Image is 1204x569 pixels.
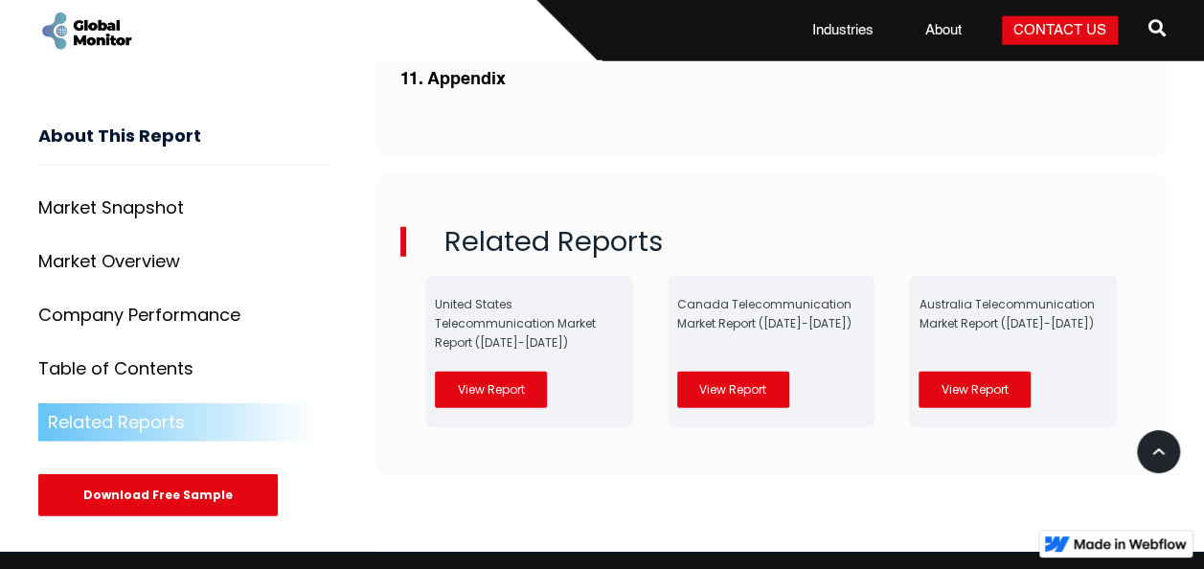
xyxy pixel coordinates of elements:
a: United States Telecommunication Market Report ([DATE]-[DATE]) [435,296,596,351]
a: Contact Us [1002,16,1118,45]
a: Industries [801,21,885,40]
a: View Report [919,372,1031,408]
div: Related Reports [48,413,185,432]
img: Made in Webflow [1074,538,1187,550]
a: Canada Telecommunication Market Report ([DATE]-[DATE]) [677,296,852,331]
a: About [914,21,973,40]
a:  [1148,11,1166,50]
h2: Related Reports [400,227,1142,258]
h3: About This Report [38,126,330,166]
span:  [1148,14,1166,41]
a: Related Reports [38,403,330,442]
a: Market Snapshot [38,189,330,227]
div: Table of Contents [38,359,193,378]
div: Company Performance [38,306,240,325]
div: Market Overview [38,252,180,271]
div: Market Snapshot [38,198,184,217]
strong: 11. Appendix [400,71,506,88]
a: Company Performance [38,296,330,334]
a: View Report [435,372,547,408]
a: Table of Contents [38,350,330,388]
a: Market Overview [38,242,330,281]
a: Australia Telecommunication Market Report ([DATE]-[DATE]) [919,296,1094,331]
a: View Report [677,372,789,408]
div: Download Free Sample [38,474,278,516]
a: home [38,10,134,53]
